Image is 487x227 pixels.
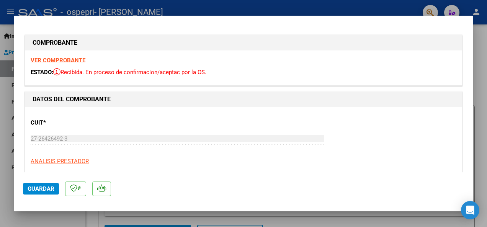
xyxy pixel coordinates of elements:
[31,69,53,76] span: ESTADO:
[31,118,159,127] p: CUIT
[33,96,111,103] strong: DATOS DEL COMPROBANTE
[461,201,479,219] div: Open Intercom Messenger
[31,57,85,64] a: VER COMPROBANTE
[33,39,77,46] strong: COMPROBANTE
[28,185,54,192] span: Guardar
[23,183,59,195] button: Guardar
[53,69,206,76] span: Recibida. En proceso de confirmacion/aceptac por la OS.
[31,158,89,165] span: ANALISIS PRESTADOR
[31,172,456,180] p: [PERSON_NAME]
